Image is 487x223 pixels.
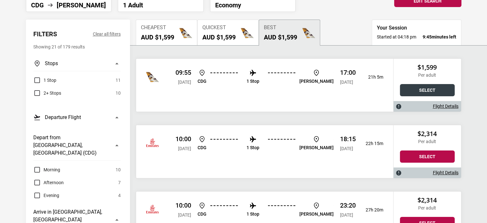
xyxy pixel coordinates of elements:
span: Best [264,25,297,31]
p: Per adult [400,205,455,211]
span: 11 [116,76,121,84]
h3: Your Session [377,25,456,31]
span: Cheapest [141,25,174,31]
span: 7 [118,179,121,186]
h2: AUD $1,599 [202,33,236,41]
p: 23:20 [340,202,356,209]
h3: Depart from [GEOGRAPHIC_DATA], [GEOGRAPHIC_DATA] (CDG) [33,134,109,157]
p: 21h 5m [361,74,383,80]
label: Evening [33,192,59,199]
h2: Filters [33,30,57,38]
h3: Stops [45,60,58,67]
p: 27h 20m [361,207,383,213]
span: Afternoon [44,179,64,186]
label: 2+ Stops [33,89,61,97]
button: Depart from [GEOGRAPHIC_DATA], [GEOGRAPHIC_DATA] (CDG) [33,130,121,161]
p: 10:00 [175,135,191,143]
button: Select [400,150,455,163]
strong: minutes left [423,34,456,40]
h3: Departure Flight [45,114,81,121]
img: Iberia [146,137,159,150]
li: [PERSON_NAME] [57,1,106,9]
button: Departure Flight [33,110,121,125]
img: Iberia [146,203,159,216]
p: CDG [198,211,207,217]
p: 1 Adult [123,1,199,9]
img: Etihad Airways [146,71,159,83]
a: Flight Details [433,170,459,176]
p: 10:00 [175,202,191,209]
button: Select [400,84,455,96]
span: Started at 04:18 pm [377,34,416,40]
h2: $2,314 [400,130,455,138]
span: [DATE] [178,146,191,151]
p: 1 Stop [247,79,259,84]
p: [PERSON_NAME] [299,79,334,84]
p: [PERSON_NAME] [299,211,334,217]
p: CDG [198,145,207,150]
p: 1 Stop [247,211,259,217]
label: Morning [33,166,60,174]
label: Afternoon [33,179,64,186]
div: Flight Details [394,101,461,112]
h2: AUD $1,599 [141,33,174,41]
span: Morning [44,166,60,174]
span: 4 [118,192,121,199]
div: Flight Details [394,167,461,178]
p: Showing 21 of 179 results [33,43,121,51]
div: Emirates 10:00 [DATE] CDG 1 Stop [PERSON_NAME] 18:15 [DATE] 22h 15m [136,125,393,178]
a: Flight Details [433,104,459,109]
p: 1 Stop [247,145,259,150]
p: 09:55 [175,69,191,76]
button: Stops [33,56,121,71]
span: [DATE] [178,80,191,85]
span: [DATE] [340,80,353,85]
span: 2+ Stops [44,89,61,97]
p: CDG [198,79,207,84]
p: Economy [215,1,291,9]
span: Evening [44,192,59,199]
span: 10 [116,166,121,174]
h2: AUD $1,599 [264,33,297,41]
span: [DATE] [178,212,191,218]
p: [PERSON_NAME] [299,145,334,150]
p: Per adult [400,73,455,78]
label: 1 Stop [33,76,56,84]
span: Quickest [202,25,236,31]
p: 17:00 [340,69,356,76]
button: Clear all filters [93,30,121,38]
h2: $1,599 [400,64,455,71]
p: 18:15 [340,135,356,143]
span: 1 Stop [44,76,56,84]
p: Per adult [400,139,455,144]
h2: $2,314 [400,196,455,204]
span: [DATE] [340,146,353,151]
div: Etihad Airways 09:55 [DATE] CDG 1 Stop [PERSON_NAME] 17:00 [DATE] 21h 5m [136,59,393,112]
li: CDG [31,1,44,9]
span: 9:45 [423,34,432,39]
p: 22h 15m [361,141,383,146]
span: [DATE] [340,212,353,218]
span: 10 [116,89,121,97]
